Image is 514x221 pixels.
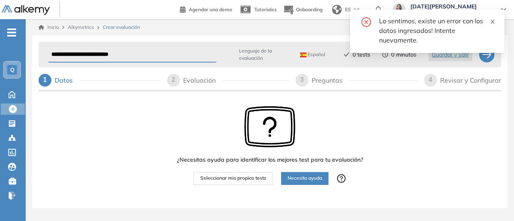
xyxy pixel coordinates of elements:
[361,16,371,27] span: close-circle
[490,19,496,24] span: close
[300,51,325,58] span: Español
[183,74,222,87] div: Evaluación
[300,76,304,83] span: 3
[39,74,161,87] div: 1Datos
[10,67,14,73] span: Q
[410,3,493,10] span: [DATE][PERSON_NAME]
[281,172,328,185] button: Necesito ayuda
[177,156,363,164] span: ¿Necesitas ayuda para identificar los mejores test para tu evaluación?
[344,52,349,57] span: check
[296,6,322,12] span: Onboarding
[300,53,306,57] img: ESP
[354,8,359,11] img: arrow
[312,74,349,87] div: Preguntas
[332,5,342,14] img: world
[254,6,277,12] span: Tutoriales
[43,76,47,83] span: 1
[345,6,351,13] span: ES
[68,24,94,30] span: Alkymetrics
[283,1,322,18] button: Onboarding
[189,6,232,12] span: Agendar una demo
[55,74,79,87] div: Datos
[474,182,514,221] div: Widget de chat
[39,24,59,31] a: Inicio
[288,174,322,182] span: Necesito ayuda
[200,174,266,182] span: Seleccionar mis propios tests
[379,16,495,45] div: Lo sentimos, existe un error con los datos ingresados! Intente nuevamente.
[172,76,175,83] span: 2
[7,32,16,33] i: -
[2,5,50,15] img: Logo
[194,172,273,185] button: Seleccionar mis propios tests
[440,74,501,87] div: Revisar y Configurar
[474,182,514,221] iframe: Chat Widget
[239,47,289,62] span: Lenguaje de la evaluación
[103,24,140,31] span: Crear evaluación
[180,4,232,14] a: Agendar una demo
[429,76,432,83] span: 4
